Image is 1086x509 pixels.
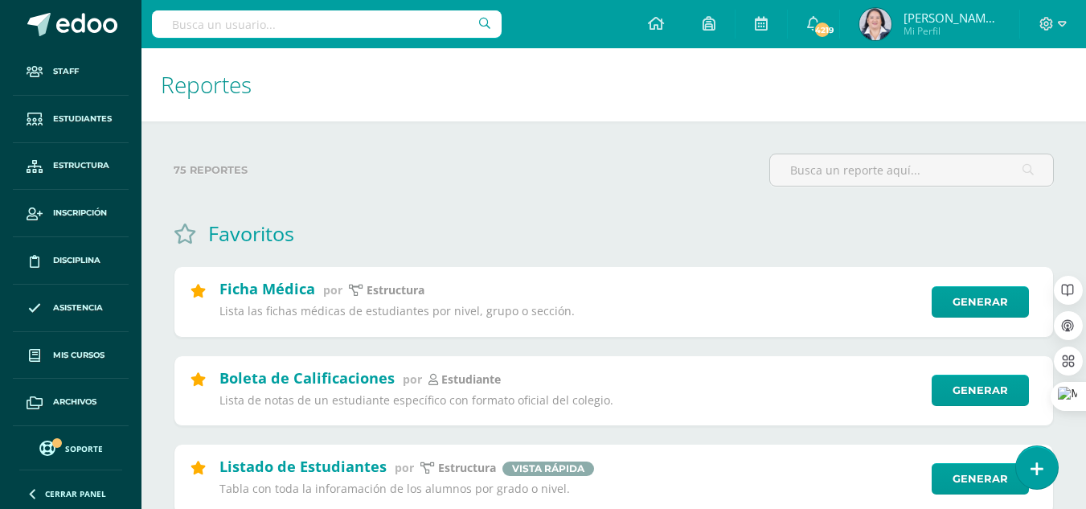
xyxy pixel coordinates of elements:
a: Soporte [19,437,122,458]
span: Asistencia [53,302,103,314]
a: Archivos [13,379,129,426]
h2: Listado de Estudiantes [219,457,387,476]
label: 75 reportes [174,154,756,187]
a: Inscripción [13,190,129,237]
span: Mis cursos [53,349,105,362]
a: Asistencia [13,285,129,332]
a: Mis cursos [13,332,129,380]
span: Estructura [53,159,109,172]
input: Busca un usuario... [152,10,502,38]
span: Archivos [53,396,96,408]
img: 91010995ba55083ab2a46da906f26f18.png [859,8,891,40]
a: Estructura [13,143,129,191]
h2: Boleta de Calificaciones [219,368,395,388]
a: Generar [932,286,1029,318]
p: Tabla con toda la inforamación de los alumnos por grado o nivel. [219,482,921,496]
p: Estructura [438,461,496,475]
span: Disciplina [53,254,100,267]
span: Cerrar panel [45,488,106,499]
span: Inscripción [53,207,107,220]
p: estudiante [441,372,501,387]
p: estructura [367,283,424,298]
h2: Ficha Médica [219,279,315,298]
span: Vista rápida [502,462,594,476]
span: 4219 [813,21,831,39]
input: Busca un reporte aquí... [770,154,1053,186]
a: Staff [13,48,129,96]
a: Estudiantes [13,96,129,143]
span: Reportes [161,69,252,100]
p: Lista las fichas médicas de estudiantes por nivel, grupo o sección. [219,304,921,318]
span: Mi Perfil [904,24,1000,38]
span: por [395,460,414,475]
a: Disciplina [13,237,129,285]
a: Generar [932,375,1029,406]
span: por [323,282,342,298]
h1: Favoritos [208,220,294,247]
span: por [403,371,422,387]
span: Estudiantes [53,113,112,125]
span: Staff [53,65,79,78]
p: Lista de notas de un estudiante específico con formato oficial del colegio. [219,393,921,408]
span: Soporte [65,443,103,454]
a: Generar [932,463,1029,495]
span: [PERSON_NAME][US_STATE] [904,10,1000,26]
